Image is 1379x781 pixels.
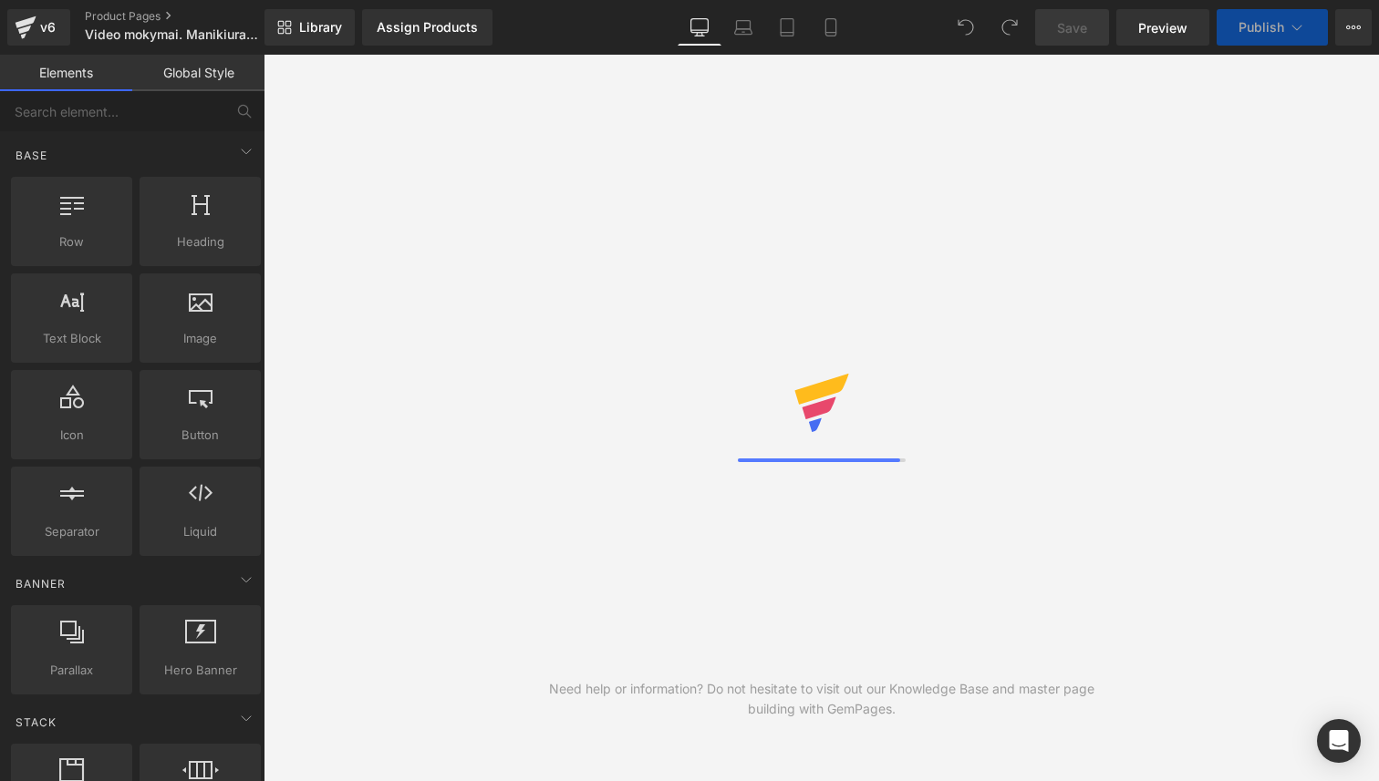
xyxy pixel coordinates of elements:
span: Text Block [16,329,127,348]
span: Liquid [145,522,255,541]
a: v6 [7,9,70,46]
span: Preview [1138,18,1187,37]
a: Tablet [765,9,809,46]
span: Separator [16,522,127,541]
a: Preview [1116,9,1209,46]
div: v6 [36,15,59,39]
a: New Library [264,9,355,46]
div: Need help or information? Do not hesitate to visit out our Knowledge Base and master page buildin... [543,679,1101,719]
button: More [1335,9,1372,46]
a: Global Style [132,55,264,91]
button: Redo [991,9,1028,46]
div: Assign Products [377,20,478,35]
span: Save [1057,18,1087,37]
button: Undo [948,9,984,46]
span: Banner [14,575,67,592]
span: Parallax [16,661,127,680]
a: Product Pages [85,9,295,24]
a: Mobile [809,9,853,46]
span: Base [14,147,49,164]
span: Image [145,329,255,348]
span: Row [16,232,127,252]
div: Open Intercom Messenger [1317,719,1361,763]
a: Desktop [678,9,721,46]
span: Button [145,426,255,445]
span: Publish [1239,20,1284,35]
span: Hero Banner [145,661,255,680]
span: Library [299,19,342,36]
span: Video mokymai. Manikiuras ir lakavimas [85,27,260,42]
span: Icon [16,426,127,445]
button: Publish [1217,9,1328,46]
span: Stack [14,714,58,731]
a: Laptop [721,9,765,46]
span: Heading [145,232,255,252]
